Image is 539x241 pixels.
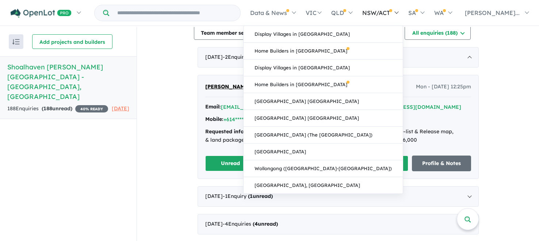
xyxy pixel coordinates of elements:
a: Home Builders in [GEOGRAPHIC_DATA] [244,76,403,93]
span: - 4 Enquir ies [223,221,278,227]
div: [DATE] [198,47,479,68]
a: Display Villages in [GEOGRAPHIC_DATA] [244,60,403,76]
a: Profile & Notes [412,156,471,171]
button: Add projects and builders [32,34,112,49]
button: Team member settings (3) [194,25,274,40]
span: 1 [250,193,253,199]
div: 188 Enquir ies [7,104,108,113]
div: Price-list & Release map, Vacant land from $316,000 [349,127,471,145]
a: [GEOGRAPHIC_DATA], [GEOGRAPHIC_DATA] [244,177,403,194]
img: sort.svg [12,39,20,45]
span: Mon - [DATE] 12:25pm [416,83,471,91]
a: [GEOGRAPHIC_DATA] [244,144,403,160]
span: 40 % READY [75,105,108,112]
a: Home Builders in [GEOGRAPHIC_DATA] [244,43,403,60]
a: Display Villages in [GEOGRAPHIC_DATA] [244,26,403,43]
button: [EMAIL_ADDRESS][DOMAIN_NAME] [365,103,461,111]
span: 188 [43,105,52,112]
strong: ( unread) [248,193,273,199]
div: [DATE] [198,186,479,207]
strong: ( unread) [253,221,278,227]
a: [GEOGRAPHIC_DATA] [GEOGRAPHIC_DATA] [244,93,403,110]
span: [PERSON_NAME] [205,83,250,90]
button: Unread [205,156,264,171]
img: Openlot PRO Logo White [11,9,72,18]
div: Price-list & Release map, House & land packages, Vacant land from $316,000 [205,127,327,145]
button: [EMAIL_ADDRESS][DOMAIN_NAME] [221,103,317,111]
a: [PERSON_NAME] [205,83,250,91]
div: [DATE] [198,214,479,234]
input: Try estate name, suburb, builder or developer [111,5,239,21]
a: [GEOGRAPHIC_DATA] [GEOGRAPHIC_DATA] [244,110,403,127]
h5: Shoalhaven [PERSON_NAME][GEOGRAPHIC_DATA] - [GEOGRAPHIC_DATA] , [GEOGRAPHIC_DATA] [7,62,129,102]
strong: Email: [205,103,221,110]
span: 4 [255,221,258,227]
strong: ( unread) [42,105,72,112]
a: Wollongong ([GEOGRAPHIC_DATA]-[GEOGRAPHIC_DATA]) [244,160,403,177]
strong: Requested info: [205,128,245,135]
strong: Mobile: [205,116,223,122]
span: - 1 Enquir y [223,193,273,199]
span: [PERSON_NAME]... [465,9,520,16]
a: [GEOGRAPHIC_DATA] (The [GEOGRAPHIC_DATA]) [244,127,403,144]
span: - 2 Enquir ies [223,54,277,60]
button: All enquiries (188) [405,25,471,40]
span: [DATE] [112,105,129,112]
